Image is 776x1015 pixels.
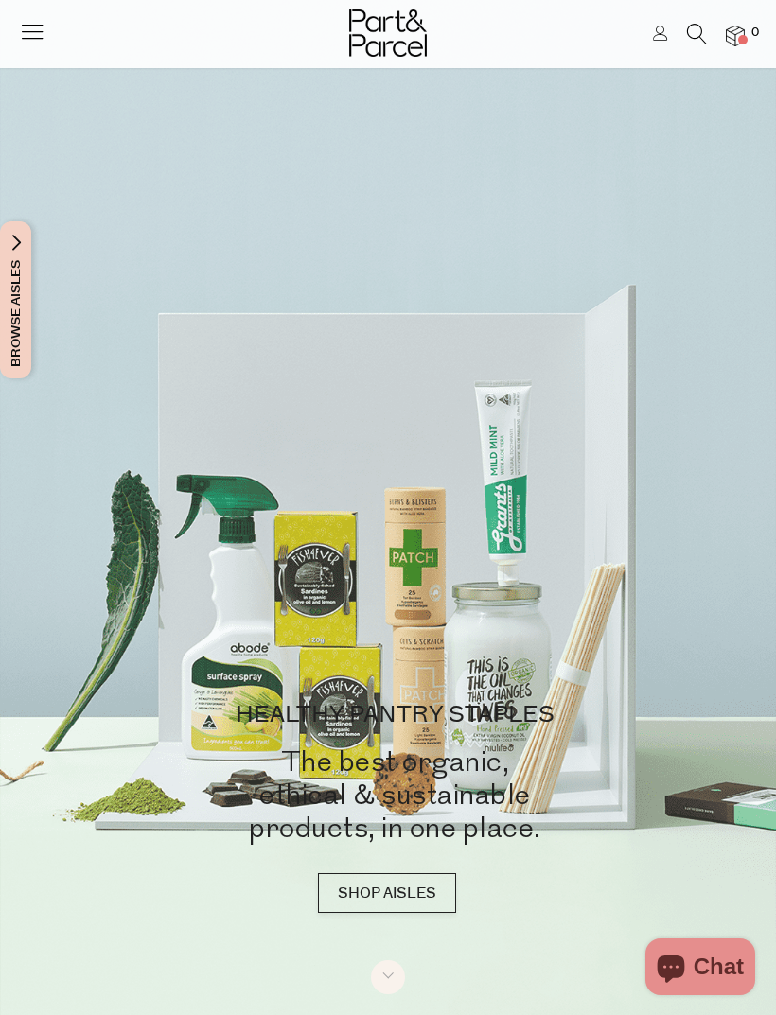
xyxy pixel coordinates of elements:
h2: The best organic, ethical & sustainable products, in one place. [57,745,733,845]
inbox-online-store-chat: Shopify online store chat [640,938,761,1000]
a: SHOP AISLES [318,873,456,913]
a: 0 [726,26,745,45]
p: HEALTHY PANTRY STAPLES [57,704,733,726]
img: Part&Parcel [349,9,427,57]
span: Browse Aisles [6,221,26,378]
span: 0 [747,25,764,42]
